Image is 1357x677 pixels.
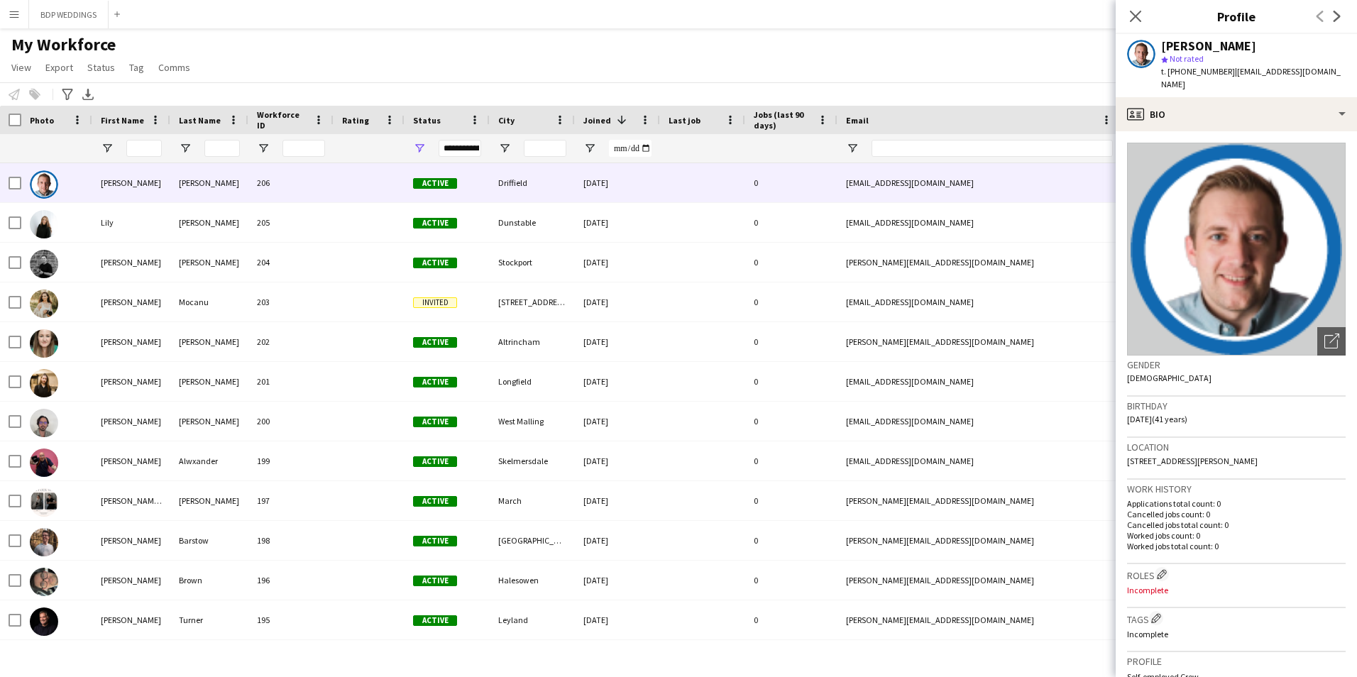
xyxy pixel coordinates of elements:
span: Active [413,218,457,229]
div: 199 [248,441,334,480]
div: [EMAIL_ADDRESS][DOMAIN_NAME] [837,441,1121,480]
img: Crew avatar or photo [1127,143,1346,356]
div: Bio [1116,97,1357,131]
button: Open Filter Menu [498,142,511,155]
p: Applications total count: 0 [1127,498,1346,509]
div: [DATE] [575,481,660,520]
div: 0 [745,322,837,361]
span: Active [413,417,457,427]
div: [DATE] [575,163,660,202]
div: Driffield [490,163,575,202]
span: Active [413,178,457,189]
div: Open photos pop-in [1317,327,1346,356]
h3: Location [1127,441,1346,453]
app-action-btn: Export XLSX [79,86,97,103]
button: Open Filter Menu [413,142,426,155]
img: Emily & Jordan Richardson [30,488,58,517]
div: [PERSON_NAME] [92,282,170,321]
div: 203 [248,282,334,321]
div: [DATE] [575,322,660,361]
img: Gavin Alwxander [30,448,58,477]
div: [DATE] [575,203,660,242]
input: Joined Filter Input [609,140,652,157]
div: 201 [248,362,334,401]
div: [EMAIL_ADDRESS][DOMAIN_NAME] [837,402,1121,441]
img: Nicholas Leigh [30,170,58,199]
span: Active [413,377,457,387]
span: City [498,115,515,126]
span: Jobs (last 90 days) [754,109,812,131]
span: Export [45,61,73,74]
span: My Workforce [11,34,116,55]
div: [PERSON_NAME] [170,322,248,361]
button: Open Filter Menu [101,142,114,155]
div: [DATE] [575,521,660,560]
h3: Profile [1116,7,1357,26]
div: 204 [248,243,334,282]
span: Active [413,496,457,507]
div: [PERSON_NAME] [170,203,248,242]
div: [GEOGRAPHIC_DATA] [490,521,575,560]
div: [PERSON_NAME] [92,600,170,639]
div: March [490,481,575,520]
div: [PERSON_NAME] [1161,40,1256,53]
div: [DATE] [575,561,660,600]
input: First Name Filter Input [126,140,162,157]
div: 205 [248,203,334,242]
span: t. [PHONE_NUMBER] [1161,66,1235,77]
div: 202 [248,322,334,361]
div: [PERSON_NAME] & [PERSON_NAME] [92,481,170,520]
div: [PERSON_NAME] [170,402,248,441]
span: Active [413,536,457,546]
div: [PERSON_NAME][EMAIL_ADDRESS][DOMAIN_NAME] [837,243,1121,282]
div: [PERSON_NAME][EMAIL_ADDRESS][DOMAIN_NAME] [837,561,1121,600]
div: [PERSON_NAME] [92,243,170,282]
div: [PERSON_NAME] [92,561,170,600]
input: City Filter Input [524,140,566,157]
div: [PERSON_NAME][EMAIL_ADDRESS][DOMAIN_NAME] [837,322,1121,361]
div: Longfield [490,362,575,401]
div: Leyland [490,600,575,639]
img: Tom Barstow [30,528,58,556]
span: Email [846,115,869,126]
input: Last Name Filter Input [204,140,240,157]
div: [STREET_ADDRESS] [490,282,575,321]
div: [DATE] [575,441,660,480]
span: Photo [30,115,54,126]
div: [DATE] [575,243,660,282]
h3: Gender [1127,358,1346,371]
div: Mocanu [170,282,248,321]
div: [PERSON_NAME] [92,322,170,361]
span: Workforce ID [257,109,308,131]
div: 206 [248,163,334,202]
div: Dunstable [490,203,575,242]
span: Joined [583,115,611,126]
img: Natalie Rawding [30,329,58,358]
h3: Profile [1127,655,1346,668]
p: Worked jobs count: 0 [1127,530,1346,541]
a: Tag [123,58,150,77]
div: 198 [248,521,334,560]
input: Email Filter Input [872,140,1113,157]
div: [PERSON_NAME][EMAIL_ADDRESS][DOMAIN_NAME] [837,521,1121,560]
h3: Roles [1127,567,1346,582]
span: Last Name [179,115,221,126]
span: Not rated [1170,53,1204,64]
p: Incomplete [1127,629,1346,639]
div: [PERSON_NAME] [92,163,170,202]
span: First Name [101,115,144,126]
div: 0 [745,163,837,202]
img: Adam Harvey [30,369,58,397]
img: Steve Brown [30,568,58,596]
div: Stockport [490,243,575,282]
div: 0 [745,282,837,321]
img: Roland Turner [30,607,58,636]
div: 0 [745,402,837,441]
div: [PERSON_NAME] [92,521,170,560]
div: 200 [248,402,334,441]
span: Last job [669,115,701,126]
a: View [6,58,37,77]
span: [DEMOGRAPHIC_DATA] [1127,373,1212,383]
span: View [11,61,31,74]
span: Invited [413,297,457,308]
